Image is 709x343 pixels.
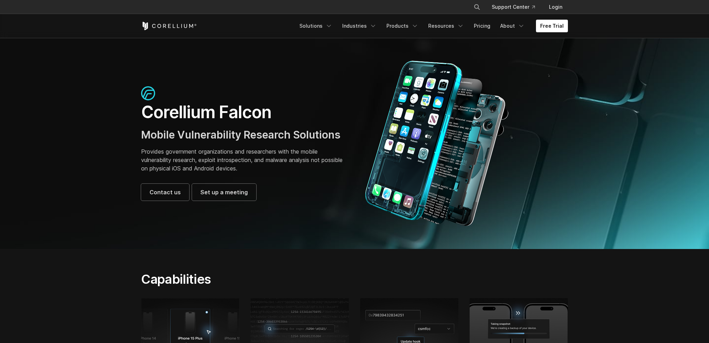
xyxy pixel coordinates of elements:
[424,20,468,32] a: Resources
[338,20,381,32] a: Industries
[496,20,529,32] a: About
[141,147,347,173] p: Provides government organizations and researchers with the mobile vulnerability research, exploit...
[141,86,155,100] img: falcon-icon
[141,22,197,30] a: Corellium Home
[536,20,568,32] a: Free Trial
[150,188,181,196] span: Contact us
[141,102,347,123] h1: Corellium Falcon
[295,20,568,32] div: Navigation Menu
[382,20,423,32] a: Products
[141,128,340,141] span: Mobile Vulnerability Research Solutions
[470,20,495,32] a: Pricing
[141,184,189,201] a: Contact us
[192,184,256,201] a: Set up a meeting
[471,1,483,13] button: Search
[200,188,248,196] span: Set up a meeting
[486,1,541,13] a: Support Center
[362,60,512,227] img: Corellium_Falcon Hero 1
[295,20,337,32] a: Solutions
[543,1,568,13] a: Login
[141,271,421,287] h2: Capabilities
[465,1,568,13] div: Navigation Menu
